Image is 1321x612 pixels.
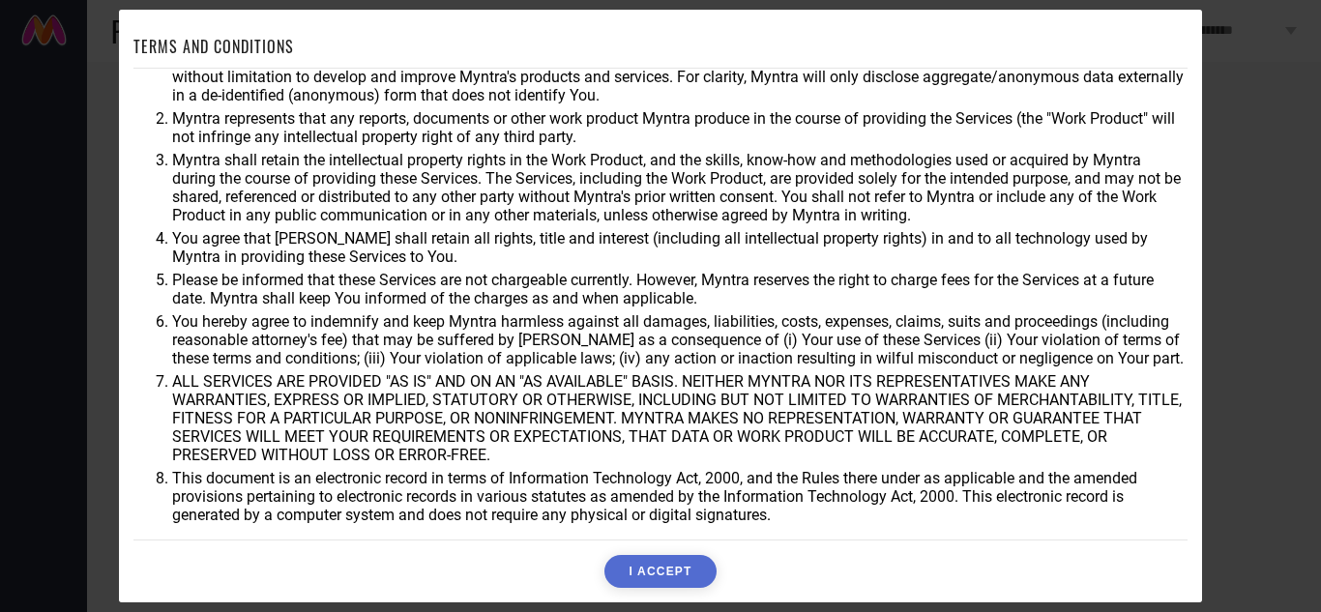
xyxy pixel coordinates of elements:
li: Myntra represents that any reports, documents or other work product Myntra produce in the course ... [172,109,1188,146]
h1: TERMS AND CONDITIONS [133,35,294,58]
li: You agree that [PERSON_NAME] shall retain all rights, title and interest (including all intellect... [172,229,1188,266]
li: Please be informed that these Services are not chargeable currently. However, Myntra reserves the... [172,271,1188,307]
li: This document is an electronic record in terms of Information Technology Act, 2000, and the Rules... [172,469,1188,524]
li: ALL SERVICES ARE PROVIDED "AS IS" AND ON AN "AS AVAILABLE" BASIS. NEITHER MYNTRA NOR ITS REPRESEN... [172,372,1188,464]
li: Myntra shall retain the intellectual property rights in the Work Product, and the skills, know-ho... [172,151,1188,224]
li: You agree that Myntra may use aggregate and anonymized data for any business purpose during or af... [172,49,1188,104]
li: You hereby agree to indemnify and keep Myntra harmless against all damages, liabilities, costs, e... [172,312,1188,367]
button: I ACCEPT [604,555,716,588]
